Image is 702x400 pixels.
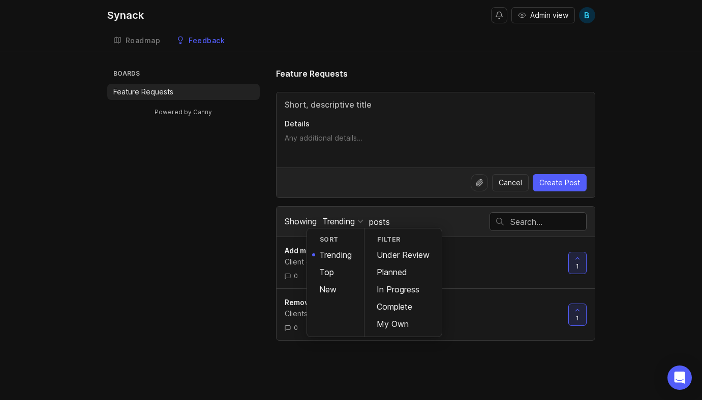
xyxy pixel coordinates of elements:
[511,7,575,23] button: Admin view
[107,30,167,51] a: Roadmap
[307,232,364,246] div: Sort
[107,84,260,100] a: Feature Requests
[364,246,442,263] div: Under Review
[369,216,390,227] span: posts
[285,98,587,111] input: Title
[285,119,587,129] p: Details
[170,30,231,51] a: Feedback
[285,308,560,319] div: Clients fixate too hard
[584,9,590,21] span: B
[285,216,317,226] span: Showing
[322,216,355,227] div: Trending
[285,256,560,268] div: Client can select it in ACW
[285,246,430,255] span: Add mobile testing self-service workflow
[285,245,568,280] a: Add mobile testing self-service workflowClient can select it in ACW0
[107,10,144,20] div: Synack
[576,262,579,271] span: 1
[189,37,225,44] div: Feedback
[530,10,568,20] span: Admin view
[113,87,173,97] p: Feature Requests
[533,174,587,191] button: Create Post
[285,297,568,332] a: Remove SRT HoursClients fixate too hard0
[579,7,595,23] button: B
[539,178,580,188] span: Create Post
[568,252,587,274] button: 1
[111,68,260,82] h3: Boards
[364,263,442,281] div: Planned
[492,174,529,191] button: Cancel
[568,304,587,326] button: 1
[491,7,507,23] button: Notifications
[499,178,522,188] span: Cancel
[320,215,365,228] button: Showing
[667,365,692,390] div: Open Intercom Messenger
[364,281,442,298] div: In Progress
[307,246,364,263] div: Trending
[364,298,442,315] div: Complete
[294,323,298,332] span: 0
[285,298,352,307] span: Remove SRT Hours
[510,216,586,227] input: Search…
[576,314,579,322] span: 1
[126,37,161,44] div: Roadmap
[364,315,442,332] div: My Own
[153,106,213,118] a: Powered by Canny
[364,232,442,246] div: Filter
[276,68,348,80] h1: Feature Requests
[285,133,587,153] textarea: Details
[307,281,364,298] div: New
[307,263,364,281] div: Top
[294,272,298,280] span: 0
